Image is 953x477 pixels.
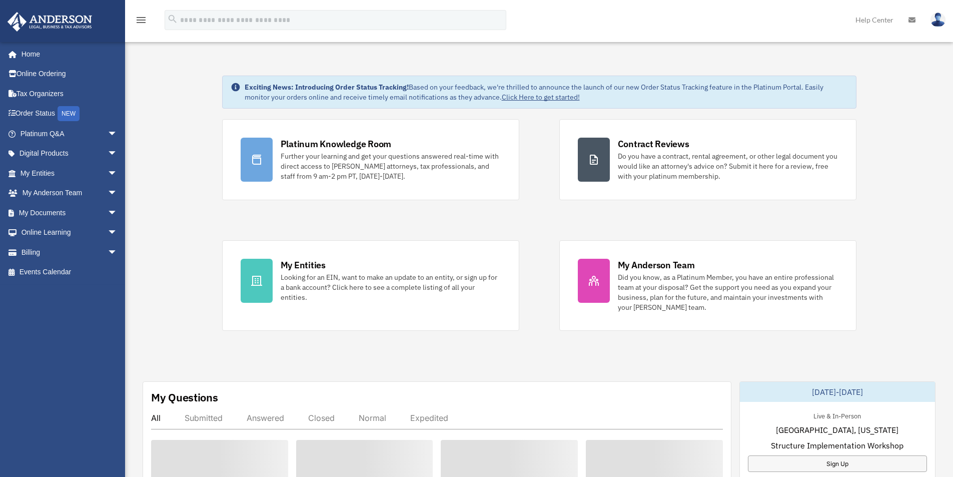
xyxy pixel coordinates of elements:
[308,413,335,423] div: Closed
[151,413,161,423] div: All
[7,104,133,124] a: Order StatusNEW
[108,144,128,164] span: arrow_drop_down
[7,64,133,84] a: Online Ordering
[7,242,133,262] a: Billingarrow_drop_down
[108,242,128,263] span: arrow_drop_down
[281,151,501,181] div: Further your learning and get your questions answered real-time with direct access to [PERSON_NAM...
[222,119,519,200] a: Platinum Knowledge Room Further your learning and get your questions answered real-time with dire...
[7,44,128,64] a: Home
[618,272,838,312] div: Did you know, as a Platinum Member, you have an entire professional team at your disposal? Get th...
[7,84,133,104] a: Tax Organizers
[108,183,128,204] span: arrow_drop_down
[151,390,218,405] div: My Questions
[771,439,903,451] span: Structure Implementation Workshop
[108,223,128,243] span: arrow_drop_down
[185,413,223,423] div: Submitted
[618,138,689,150] div: Contract Reviews
[410,413,448,423] div: Expedited
[58,106,80,121] div: NEW
[108,124,128,144] span: arrow_drop_down
[108,203,128,223] span: arrow_drop_down
[167,14,178,25] i: search
[281,138,392,150] div: Platinum Knowledge Room
[930,13,945,27] img: User Pic
[359,413,386,423] div: Normal
[559,119,856,200] a: Contract Reviews Do you have a contract, rental agreement, or other legal document you would like...
[805,410,869,420] div: Live & In-Person
[7,124,133,144] a: Platinum Q&Aarrow_drop_down
[776,424,898,436] span: [GEOGRAPHIC_DATA], [US_STATE]
[5,12,95,32] img: Anderson Advisors Platinum Portal
[7,144,133,164] a: Digital Productsarrow_drop_down
[281,259,326,271] div: My Entities
[245,82,848,102] div: Based on your feedback, we're thrilled to announce the launch of our new Order Status Tracking fe...
[108,163,128,184] span: arrow_drop_down
[748,455,927,472] a: Sign Up
[7,163,133,183] a: My Entitiesarrow_drop_down
[135,14,147,26] i: menu
[559,240,856,331] a: My Anderson Team Did you know, as a Platinum Member, you have an entire professional team at your...
[618,259,695,271] div: My Anderson Team
[502,93,580,102] a: Click Here to get started!
[222,240,519,331] a: My Entities Looking for an EIN, want to make an update to an entity, or sign up for a bank accoun...
[7,183,133,203] a: My Anderson Teamarrow_drop_down
[618,151,838,181] div: Do you have a contract, rental agreement, or other legal document you would like an attorney's ad...
[245,83,409,92] strong: Exciting News: Introducing Order Status Tracking!
[740,382,935,402] div: [DATE]-[DATE]
[7,262,133,282] a: Events Calendar
[247,413,284,423] div: Answered
[281,272,501,302] div: Looking for an EIN, want to make an update to an entity, or sign up for a bank account? Click her...
[7,223,133,243] a: Online Learningarrow_drop_down
[7,203,133,223] a: My Documentsarrow_drop_down
[135,18,147,26] a: menu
